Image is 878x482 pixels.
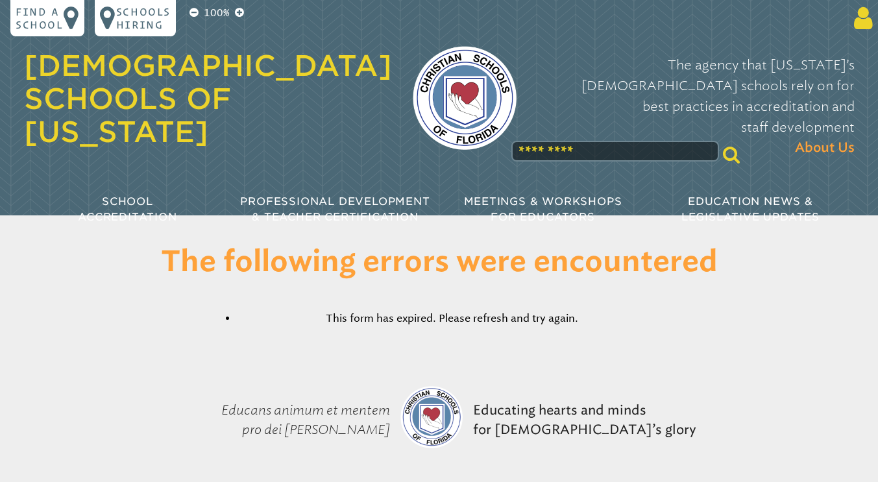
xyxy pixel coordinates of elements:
[106,247,773,280] h1: The following errors were encountered
[464,195,622,223] span: Meetings & Workshops for Educators
[16,5,64,31] p: Find a school
[116,5,171,31] p: Schools Hiring
[795,138,855,158] span: About Us
[78,195,177,223] span: School Accreditation
[237,311,668,326] li: This form has expired. Please refresh and try again.
[537,54,855,158] p: The agency that [US_STATE]’s [DEMOGRAPHIC_DATA] schools rely on for best practices in accreditati...
[24,49,392,149] a: [DEMOGRAPHIC_DATA] Schools of [US_STATE]
[177,368,395,472] p: Educans animum et mentem pro dei [PERSON_NAME]
[468,368,701,472] p: Educating hearts and minds for [DEMOGRAPHIC_DATA]’s glory
[413,46,517,150] img: csf-logo-web-colors.png
[400,386,463,448] img: csf-logo-web-colors.png
[240,195,430,223] span: Professional Development & Teacher Certification
[681,195,820,223] span: Education News & Legislative Updates
[201,5,232,21] p: 100%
